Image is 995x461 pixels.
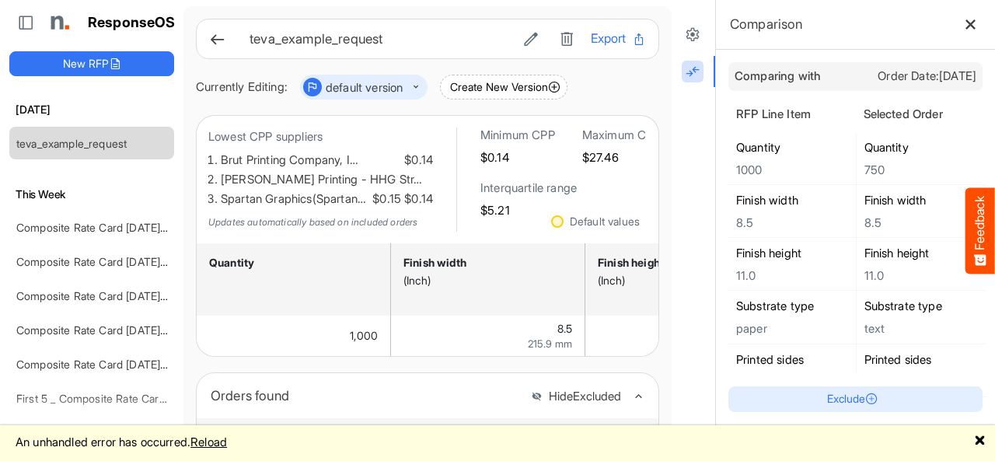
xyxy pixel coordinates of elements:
h6: Printed sides [736,352,848,368]
h5: paper [736,322,848,335]
div: Default values [570,216,640,227]
button: HideExcluded [531,390,621,403]
a: Reload [190,435,227,449]
a: Composite Rate Card [DATE]_smaller [16,255,201,268]
h6: Quantity [736,140,848,155]
span: Order Date: [DATE] [878,67,976,86]
span: 8.5 [557,322,572,335]
td: 1000 is template cell Column Header httpsnorthellcomontologiesmapping-rulesorderhasquantity [197,316,391,356]
button: Delete [555,29,578,49]
div: (Inch) [403,274,567,288]
button: Exclude [728,386,983,411]
h6: Maximum CPP [582,127,661,143]
li: [PERSON_NAME] Printing - HHG Str… [221,170,433,190]
a: Composite Rate Card [DATE]_smaller [16,323,201,337]
a: teva_example_request [16,137,127,150]
button: New RFP [9,51,174,76]
h6: Finish height [736,246,848,261]
a: First 5 _ Composite Rate Card [DATE] [16,392,203,405]
a: 🗙 [974,431,986,451]
span: 1,000 [350,329,378,342]
h6: This Week [9,186,174,203]
li: Brut Printing Company, I… [221,151,433,170]
td: 11 is template cell Column Header httpsnorthellcomontologiesmapping-rulesmeasurementhasfinishsize... [585,316,780,356]
h5: text [864,322,979,335]
h5: 11.0 [864,269,979,282]
button: Export [591,29,646,49]
em: Updates automatically based on included orders [208,216,417,228]
div: Currently Editing: [196,78,288,97]
h6: Comparison [730,13,803,35]
span: $0.15 [369,190,401,209]
li: Spartan Graphics(Spartan… [221,190,433,209]
button: Feedback [965,187,995,274]
td: 8.5 is template cell Column Header httpsnorthellcomontologiesmapping-rulesmeasurementhasfinishsiz... [391,316,585,356]
div: Quantity [209,256,373,270]
h5: 1000 [736,163,848,176]
img: Northell [43,7,74,38]
span: 215.9 mm [528,337,572,350]
h6: Substrate type [864,299,979,314]
span: Selected Order [864,107,943,121]
h5: $5.21 [480,204,577,217]
div: Orders found [211,385,519,407]
h6: Substrate type [736,299,848,314]
h6: Printed sides [864,352,979,368]
span: $0.14 [401,190,433,209]
div: Finish height [598,256,762,270]
div: Finish width [403,256,567,270]
a: Composite Rate Card [DATE]_smaller [16,221,201,234]
h6: Minimum CPP [480,127,555,143]
h5: 11.0 [736,269,848,282]
h6: [DATE] [9,101,174,118]
a: Composite Rate Card [DATE]_smaller [16,358,201,371]
span: RFP Line Item [736,107,811,121]
h6: Finish width [864,193,979,208]
h6: Finish width [736,193,848,208]
h1: ResponseOS [88,15,176,31]
button: Create New Version [440,75,567,100]
span: Comparing with [735,67,821,86]
h6: Quantity [864,140,979,155]
h5: 8.5 [864,216,979,229]
div: (Inch) [598,274,762,288]
p: Lowest CPP suppliers [208,127,433,147]
button: Edit [519,29,543,49]
h5: $27.46 [582,151,661,164]
h6: Finish height [864,246,979,261]
h5: 8.5 [736,216,848,229]
h6: teva_example_request [250,33,507,46]
h5: 750 [864,163,979,176]
h6: Interquartile range [480,180,577,196]
a: Composite Rate Card [DATE] mapping test_deleted [16,289,271,302]
span: $0.14 [401,151,433,170]
h5: $0.14 [480,151,555,164]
